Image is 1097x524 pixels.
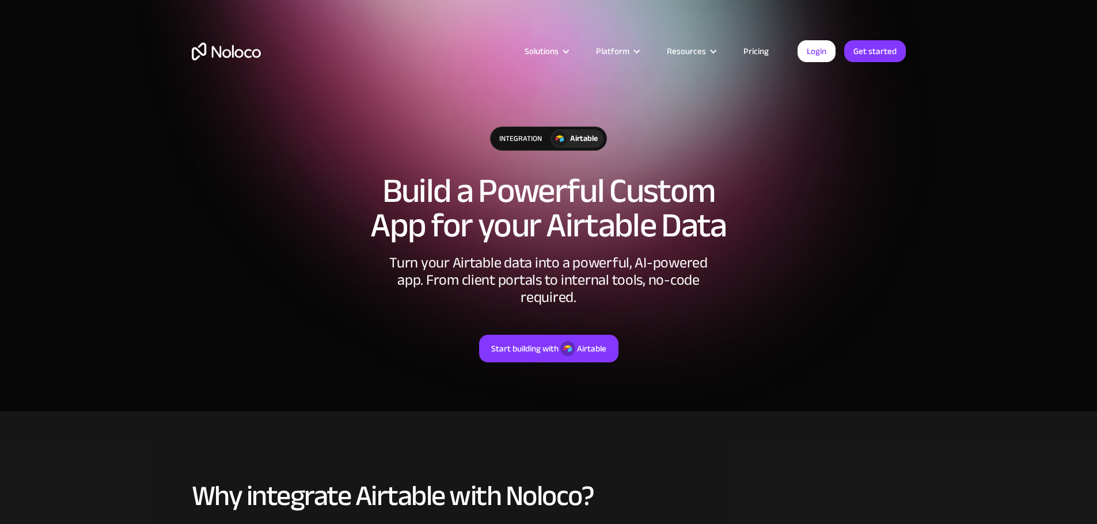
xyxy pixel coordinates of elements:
div: Airtable [570,132,598,145]
div: integration [491,127,551,150]
div: Turn your Airtable data into a powerful, AI-powered app. From client portals to internal tools, n... [376,254,722,306]
h1: Build a Powerful Custom App for your Airtable Data [192,174,906,243]
div: Platform [596,44,629,59]
div: Solutions [510,44,582,59]
a: Pricing [729,44,783,59]
div: Solutions [525,44,559,59]
div: Start building with [491,341,559,356]
div: Airtable [577,341,606,356]
a: Login [798,40,836,62]
h2: Why integrate Airtable with Noloco? [192,480,906,511]
a: Start building withAirtable [479,335,618,362]
div: Resources [667,44,706,59]
a: Get started [844,40,906,62]
div: Platform [582,44,652,59]
a: home [192,43,261,60]
div: Resources [652,44,729,59]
